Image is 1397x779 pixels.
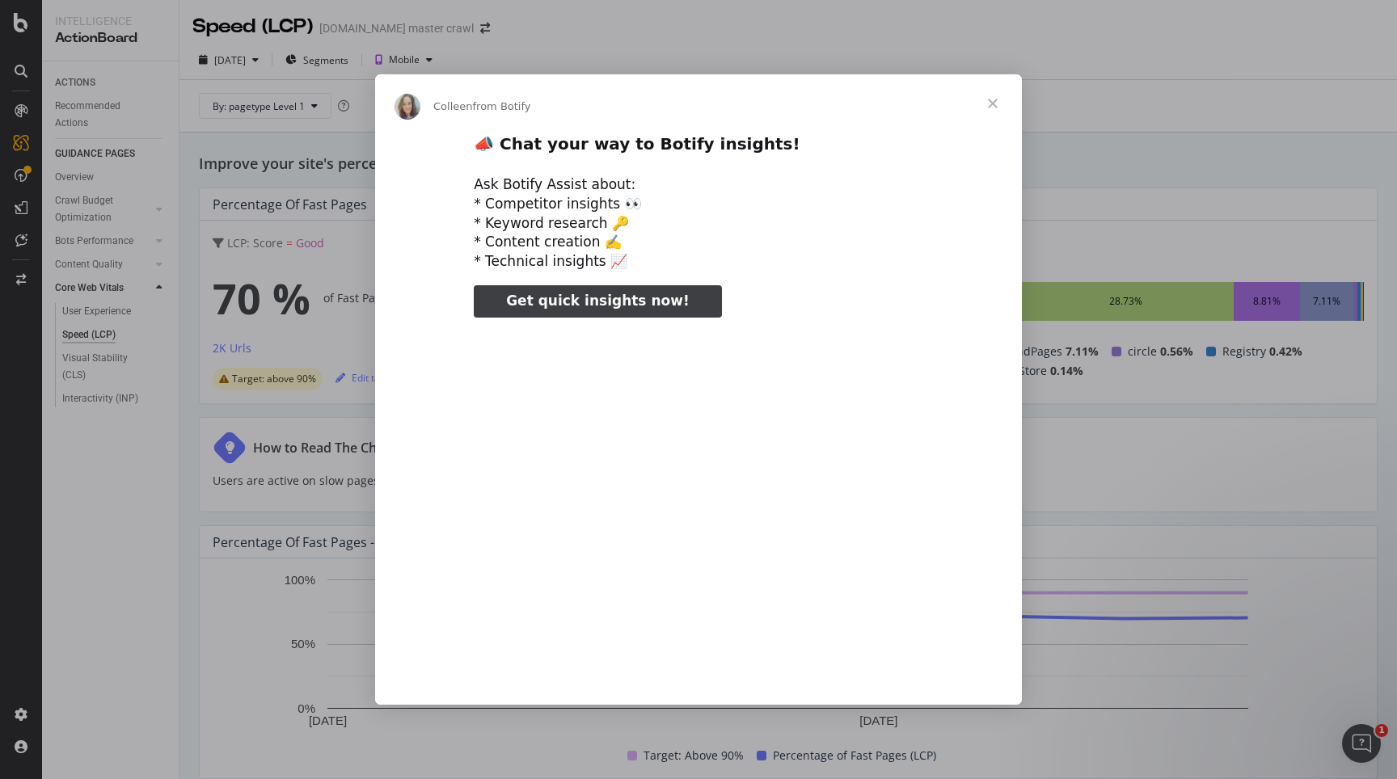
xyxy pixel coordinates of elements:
span: Get quick insights now! [506,293,689,309]
span: Close [964,74,1022,133]
a: Get quick insights now! [474,285,721,318]
span: from Botify [473,100,531,112]
img: Profile image for Colleen [395,94,420,120]
video: Play video [361,331,1036,668]
h2: 📣 Chat your way to Botify insights! [474,133,923,163]
div: Ask Botify Assist about: * Competitor insights 👀 * Keyword research 🔑 * Content creation ✍️ * Tec... [474,175,923,272]
span: Colleen [433,100,473,112]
